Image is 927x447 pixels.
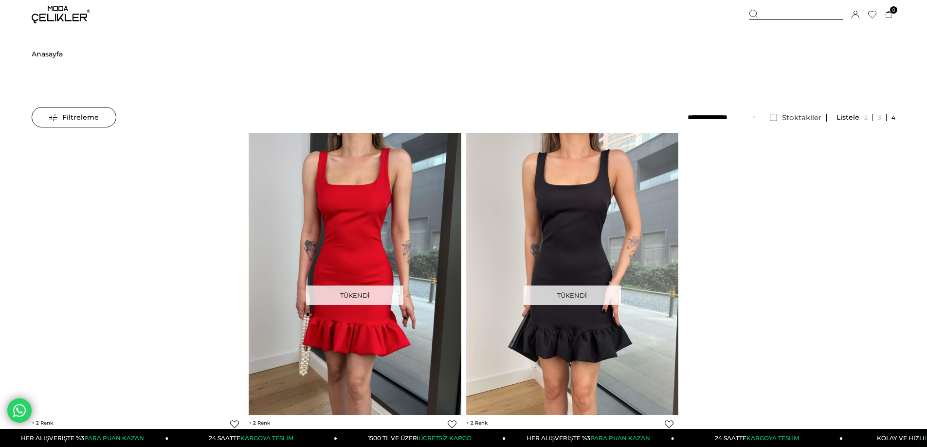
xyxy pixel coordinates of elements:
span: Stoktakiler [782,113,821,122]
li: > [32,29,63,79]
span: 2 [32,420,53,426]
span: KARGOYA TESLİM [746,434,799,442]
a: 1500 TL VE ÜZERİÜCRETSİZ KARGO [337,429,506,447]
a: HER ALIŞVERİŞTE %3PARA PUAN KAZAN [506,429,674,447]
a: Favorilere Ekle [448,420,456,429]
span: 2 [249,420,270,426]
span: 2 [466,420,488,426]
a: 24 SAATTEKARGOYA TESLİM [674,429,843,447]
span: 0 [890,6,897,14]
a: 24 SAATTEKARGOYA TESLİM [169,429,337,447]
span: Filtreleme [49,107,99,127]
span: KARGOYA TESLİM [240,434,293,442]
a: Stoktakiler [765,114,827,122]
img: Kare Yaka Kalın Askılı Eteği Volanlı Milanda Siyah Kadın Mini Elbise 25Y202 [466,132,678,415]
a: Favorilere Ekle [230,420,239,429]
a: Favorilere Ekle [665,420,673,429]
span: PARA PUAN KAZAN [590,434,650,442]
span: PARA PUAN KAZAN [84,434,144,442]
img: logo [32,6,90,23]
a: 0 [885,11,892,18]
span: ÜCRETSİZ KARGO [418,434,472,442]
a: Anasayfa [32,29,63,79]
img: Kare Yaka Kalın Askılı Eteği Volanlı Milanda Kırmızı Kadın Mini Elbise 25Y202 [249,132,461,415]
